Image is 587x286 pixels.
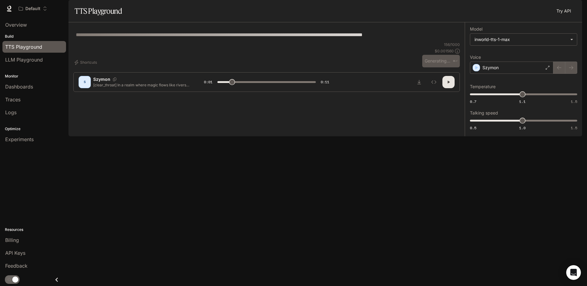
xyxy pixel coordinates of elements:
p: [clear_throat] In a realm where magic flows like rivers and dragons soar through crimson skies, a... [93,82,189,88]
p: Szymon [482,65,499,71]
p: Temperature [470,85,496,89]
span: 0:01 [204,79,212,85]
p: $ 0.001560 [435,48,454,54]
span: 1.1 [519,99,526,104]
span: 1.0 [519,125,526,130]
div: inworld-tts-1-max [474,36,567,43]
span: 1.5 [571,125,577,130]
button: Inspect [428,76,440,88]
div: S [80,77,90,87]
a: Try API [554,5,574,17]
button: Download audio [413,76,425,88]
div: Open Intercom Messenger [566,265,581,280]
p: Voice [470,55,481,59]
p: Talking speed [470,111,498,115]
span: 0.5 [470,125,476,130]
span: 1.5 [571,99,577,104]
button: Shortcuts [73,58,99,67]
button: Copy Voice ID [110,77,119,81]
p: 156 / 1000 [444,42,460,47]
h1: TTS Playground [75,5,122,17]
button: Open workspace menu [16,2,50,15]
div: inworld-tts-1-max [470,34,577,45]
span: 0:11 [321,79,329,85]
p: Default [25,6,40,11]
p: Model [470,27,482,31]
p: Szymon [93,76,110,82]
span: 0.7 [470,99,476,104]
